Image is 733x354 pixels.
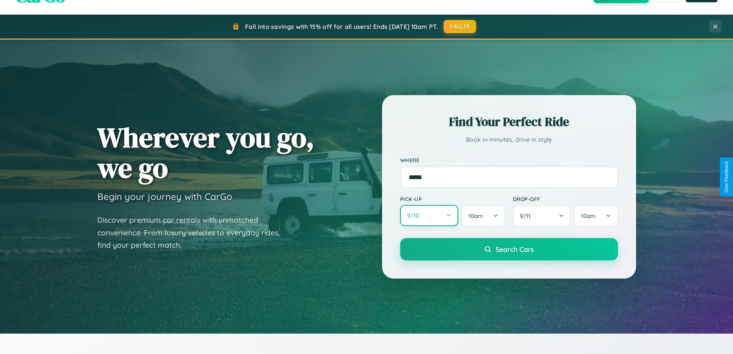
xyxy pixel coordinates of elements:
p: Discover premium car rentals with unmatched convenience. From luxury vehicles to everyday rides, ... [97,214,290,252]
span: 9 / 10 [407,212,423,219]
button: 9/10 [400,205,459,226]
span: Search Cars [496,245,534,253]
p: Book in minutes, drive in style [400,134,618,145]
button: 9/11 [513,205,571,226]
label: Where [400,157,618,163]
button: 10am [574,205,618,226]
h2: Find Your Perfect Ride [400,113,618,130]
button: 10am [461,205,505,226]
span: 10am [468,212,483,220]
h3: Begin your journey with CarGo [97,191,232,202]
div: Give Feedback [724,161,729,193]
button: FALL15 [444,20,476,33]
label: Pick-up [400,196,505,202]
span: 10am [581,212,596,220]
h1: Wherever you go, we go [97,122,314,183]
label: Drop-off [513,196,618,202]
span: 9 / 11 [520,212,534,220]
span: Fall into savings with 15% off for all users! Ends [DATE] 10am PT. [245,23,438,30]
button: Search Cars [400,238,618,260]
